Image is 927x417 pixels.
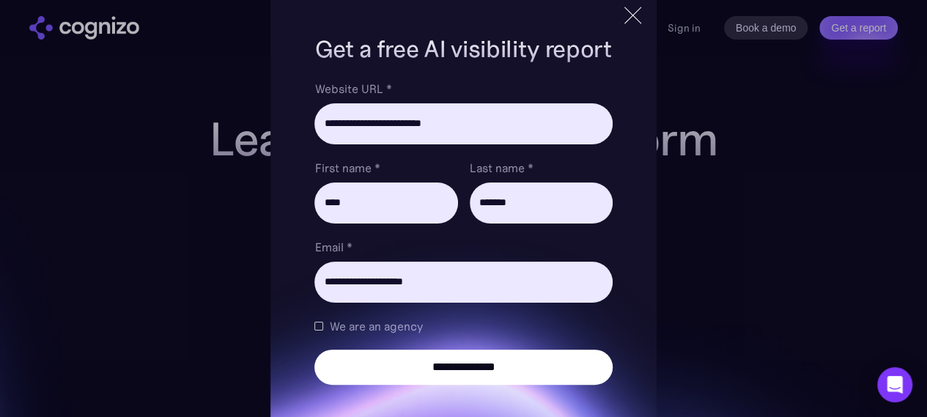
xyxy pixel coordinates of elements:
[470,159,613,177] label: Last name *
[314,33,612,65] h1: Get a free AI visibility report
[877,367,912,402] div: Open Intercom Messenger
[314,80,612,385] form: Brand Report Form
[314,159,457,177] label: First name *
[314,238,612,256] label: Email *
[329,317,422,335] span: We are an agency
[314,80,612,97] label: Website URL *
